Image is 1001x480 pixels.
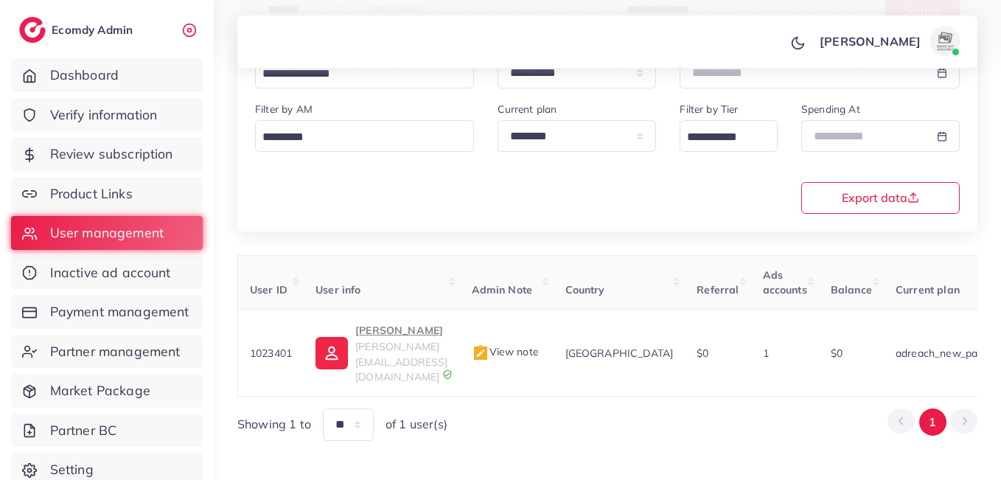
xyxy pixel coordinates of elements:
[50,184,133,204] span: Product Links
[250,347,292,360] span: 1023401
[355,340,447,383] span: [PERSON_NAME][EMAIL_ADDRESS][DOMAIN_NAME]
[11,374,203,408] a: Market Package
[442,369,453,380] img: 9CAL8B2pu8EFxCJHYAAAAldEVYdGRhdGU6Y3JlYXRlADIwMjItMTItMDlUMDQ6NTg6MzkrMDA6MDBXSlgLAAAAJXRFWHRkYXR...
[11,177,203,211] a: Product Links
[680,120,778,152] div: Search for option
[812,27,966,56] a: [PERSON_NAME]avatar
[801,182,960,214] button: Export data
[801,102,860,116] label: Spending At
[50,66,119,85] span: Dashboard
[697,283,739,296] span: Referral
[50,342,181,361] span: Partner management
[315,321,447,384] a: [PERSON_NAME][PERSON_NAME][EMAIL_ADDRESS][DOMAIN_NAME]
[472,283,533,296] span: Admin Note
[50,145,173,164] span: Review subscription
[315,283,360,296] span: User info
[930,27,960,56] img: avatar
[682,126,758,149] input: Search for option
[763,347,769,360] span: 1
[237,416,311,433] span: Showing 1 to
[255,120,474,152] div: Search for option
[472,344,489,362] img: admin_note.cdd0b510.svg
[255,102,313,116] label: Filter by AM
[50,381,150,400] span: Market Package
[250,283,287,296] span: User ID
[19,17,136,43] a: logoEcomdy Admin
[11,137,203,171] a: Review subscription
[355,321,447,339] p: [PERSON_NAME]
[50,421,117,440] span: Partner BC
[697,347,708,360] span: $0
[498,102,557,116] label: Current plan
[11,256,203,290] a: Inactive ad account
[50,302,189,321] span: Payment management
[11,58,203,92] a: Dashboard
[11,414,203,448] a: Partner BC
[11,335,203,369] a: Partner management
[919,408,946,436] button: Go to page 1
[831,347,843,360] span: $0
[842,192,919,204] span: Export data
[763,268,807,296] span: Ads accounts
[11,98,203,132] a: Verify information
[11,295,203,329] a: Payment management
[52,23,136,37] h2: Ecomdy Admin
[11,216,203,250] a: User management
[19,17,46,43] img: logo
[50,460,94,479] span: Setting
[887,408,977,436] ul: Pagination
[386,416,447,433] span: of 1 user(s)
[257,126,455,149] input: Search for option
[680,102,738,116] label: Filter by Tier
[565,347,674,360] span: [GEOGRAPHIC_DATA]
[896,283,960,296] span: Current plan
[50,223,164,243] span: User management
[820,32,921,50] p: [PERSON_NAME]
[315,337,348,369] img: ic-user-info.36bf1079.svg
[565,283,605,296] span: Country
[472,345,539,358] span: View note
[831,283,872,296] span: Balance
[50,263,171,282] span: Inactive ad account
[50,105,158,125] span: Verify information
